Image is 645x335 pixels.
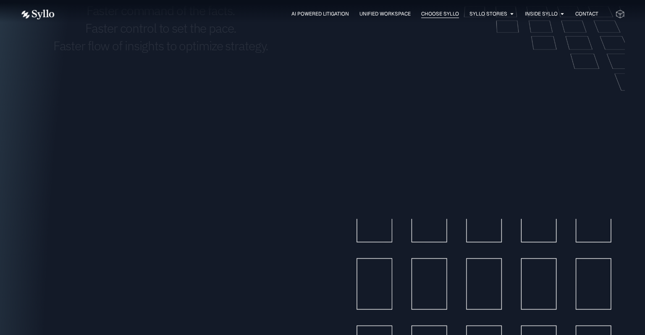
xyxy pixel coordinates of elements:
[575,10,598,18] a: Contact
[20,2,302,55] h1: Faster command of the facts. Faster control to set the pace. Faster flow of insights to optimize ...
[71,10,598,18] nav: Menu
[525,10,558,18] a: Inside Syllo
[469,10,507,18] a: Syllo Stories
[20,9,55,20] img: white logo
[359,10,411,18] a: Unified Workspace
[421,10,459,18] a: Choose Syllo
[291,10,349,18] a: AI Powered Litigation
[71,10,598,18] div: Menu Toggle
